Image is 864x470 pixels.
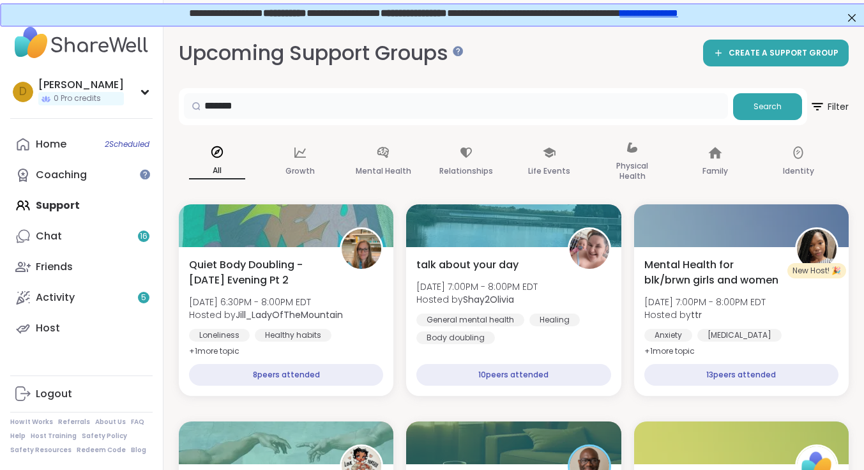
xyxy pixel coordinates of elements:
span: Hosted by [644,308,766,321]
a: Host Training [31,432,77,441]
span: [DATE] 6:30PM - 8:00PM EDT [189,296,343,308]
div: Activity [36,291,75,305]
a: Coaching [10,160,153,190]
div: Body doubling [416,331,495,344]
span: Quiet Body Doubling -[DATE] Evening Pt 2 [189,257,326,288]
span: 2 Scheduled [105,139,149,149]
span: Hosted by [416,293,538,306]
a: About Us [95,418,126,427]
p: Growth [285,163,315,179]
p: Life Events [528,163,570,179]
div: 10 peers attended [416,364,610,386]
div: Healing [529,314,580,326]
a: FAQ [131,418,144,427]
div: Logout [36,387,72,401]
h2: Upcoming Support Groups [179,39,459,68]
a: Safety Resources [10,446,72,455]
p: Family [702,163,728,179]
p: Physical Health [604,158,660,184]
span: CREATE A SUPPORT GROUP [729,48,838,59]
img: ShareWell Nav Logo [10,20,153,65]
p: Identity [783,163,814,179]
div: Anxiety [644,329,692,342]
img: Shay2Olivia [570,229,609,269]
a: Help [10,432,26,441]
span: Hosted by [189,308,343,321]
span: Search [754,101,782,112]
div: Loneliness [189,329,250,342]
a: Blog [131,446,146,455]
div: 13 peers attended [644,364,838,386]
b: ttr [691,308,702,321]
span: 5 [141,292,146,303]
p: Relationships [439,163,493,179]
a: How It Works [10,418,53,427]
div: Host [36,321,60,335]
button: Search [733,93,802,120]
div: Home [36,137,66,151]
div: Coaching [36,168,87,182]
span: [DATE] 7:00PM - 8:00PM EDT [644,296,766,308]
iframe: Spotlight [453,46,463,56]
p: All [189,163,245,179]
a: Chat16 [10,221,153,252]
a: CREATE A SUPPORT GROUP [703,40,849,66]
div: New Host! 🎉 [787,263,846,278]
a: Friends [10,252,153,282]
iframe: Spotlight [140,169,150,179]
b: Shay2Olivia [463,293,514,306]
div: Healthy habits [255,329,331,342]
a: Referrals [58,418,90,427]
img: Jill_LadyOfTheMountain [342,229,381,269]
p: Mental Health [356,163,411,179]
span: Filter [810,91,849,122]
div: 8 peers attended [189,364,383,386]
span: Mental Health for blk/brwn girls and women [644,257,781,288]
span: 16 [140,231,148,242]
div: Chat [36,229,62,243]
span: D [19,84,27,100]
div: [PERSON_NAME] [38,78,124,92]
div: General mental health [416,314,524,326]
div: Friends [36,260,73,274]
a: Host [10,313,153,344]
a: Home2Scheduled [10,129,153,160]
a: Safety Policy [82,432,127,441]
span: talk about your day [416,257,519,273]
span: [DATE] 7:00PM - 8:00PM EDT [416,280,538,293]
a: Redeem Code [77,446,126,455]
a: Activity5 [10,282,153,313]
button: Filter [810,88,849,125]
b: Jill_LadyOfTheMountain [236,308,343,321]
span: 0 Pro credits [54,93,101,104]
a: Logout [10,379,153,409]
img: ttr [797,229,837,269]
div: [MEDICAL_DATA] [697,329,782,342]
